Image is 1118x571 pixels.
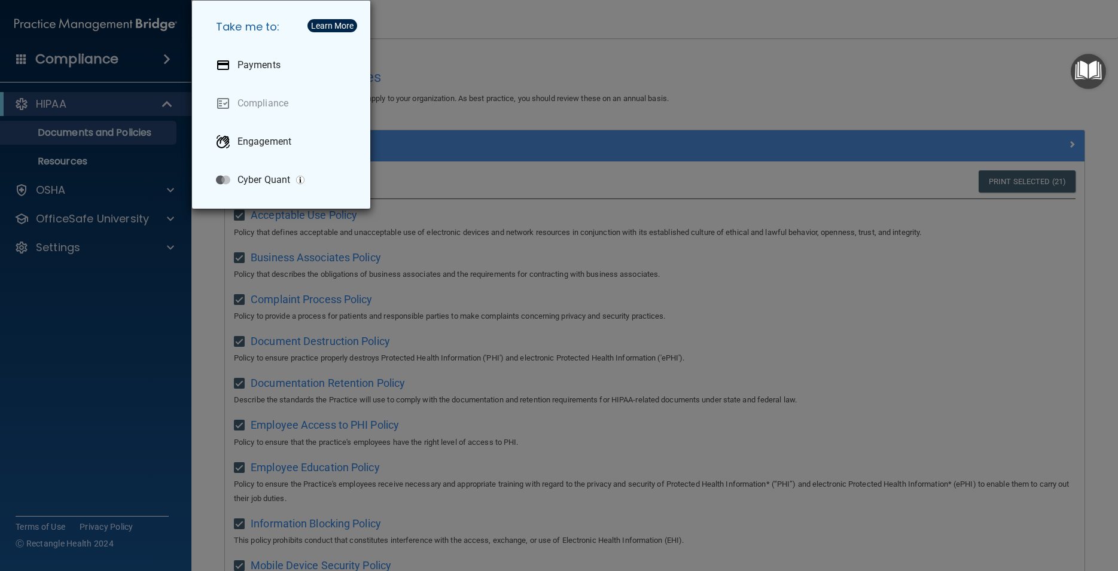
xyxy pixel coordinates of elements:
[206,163,361,197] a: Cyber Quant
[237,136,291,148] p: Engagement
[307,19,357,32] button: Learn More
[206,48,361,82] a: Payments
[1071,54,1106,89] button: Open Resource Center
[206,10,361,44] h5: Take me to:
[206,125,361,158] a: Engagement
[237,174,290,186] p: Cyber Quant
[911,486,1104,534] iframe: Drift Widget Chat Controller
[206,87,361,120] a: Compliance
[311,22,354,30] div: Learn More
[237,59,281,71] p: Payments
